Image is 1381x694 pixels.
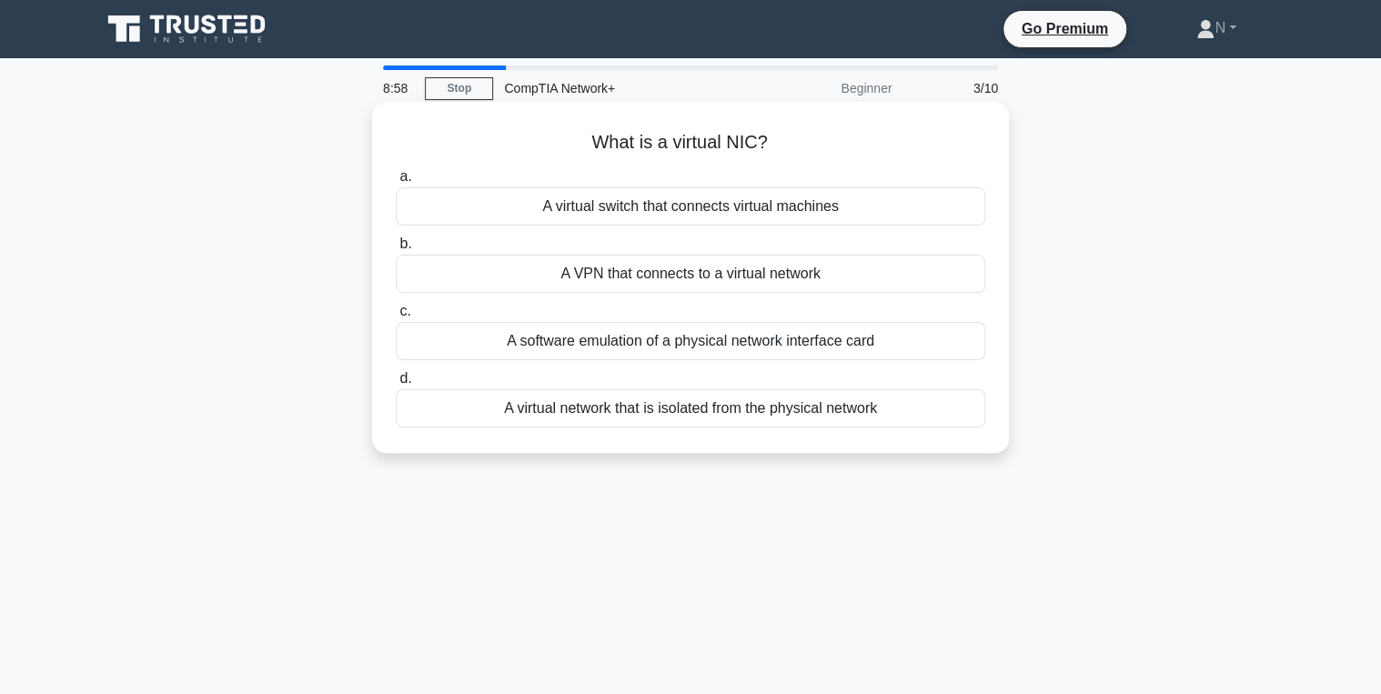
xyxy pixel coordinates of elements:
h5: What is a virtual NIC? [394,131,987,155]
div: 3/10 [902,70,1009,106]
div: Beginner [743,70,902,106]
div: CompTIA Network+ [493,70,743,106]
span: a. [399,168,411,184]
div: A VPN that connects to a virtual network [396,255,985,293]
div: 8:58 [372,70,425,106]
a: Stop [425,77,493,100]
span: c. [399,303,410,318]
div: A virtual network that is isolated from the physical network [396,389,985,427]
a: Go Premium [1011,17,1119,40]
span: b. [399,236,411,251]
span: d. [399,370,411,386]
div: A virtual switch that connects virtual machines [396,187,985,226]
div: A software emulation of a physical network interface card [396,322,985,360]
a: N [1153,10,1280,46]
